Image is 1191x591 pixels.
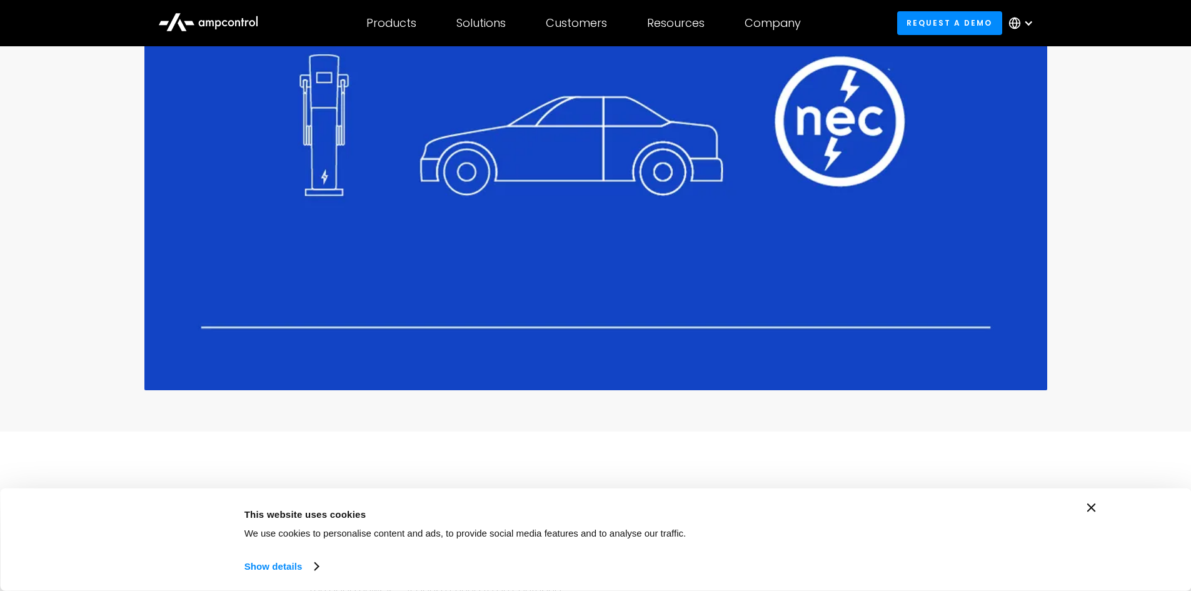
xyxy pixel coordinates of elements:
div: Resources [647,16,705,30]
a: Show details [244,557,318,576]
div: Customers [546,16,607,30]
button: Okay [885,503,1064,540]
div: Company [745,16,801,30]
a: Request a demo [897,11,1002,34]
div: This website uses cookies [244,507,857,522]
div: Products [366,16,416,30]
div: Solutions [456,16,506,30]
button: Close banner [1087,503,1096,512]
span: We use cookies to personalise content and ads, to provide social media features and to analyse ou... [244,528,686,538]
